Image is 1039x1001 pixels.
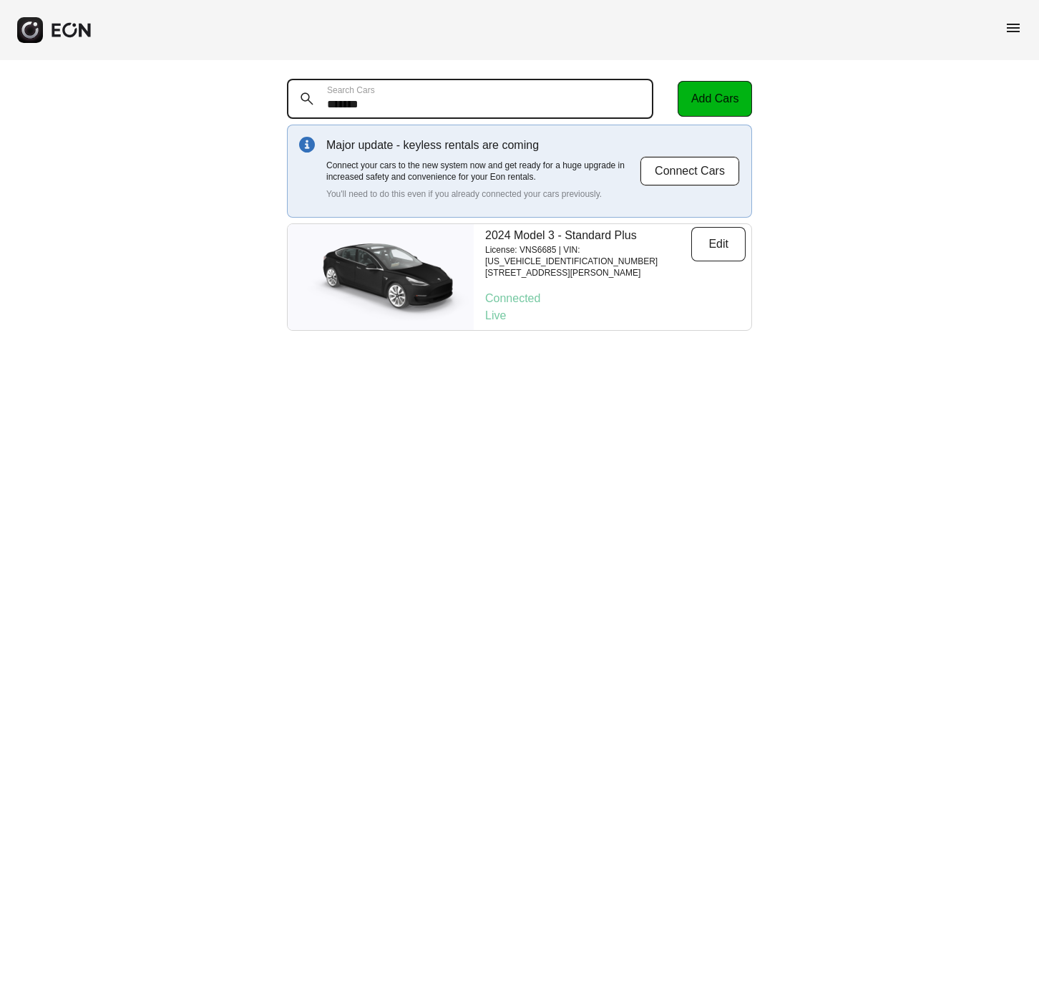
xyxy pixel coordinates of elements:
[485,307,746,324] p: Live
[327,84,375,96] label: Search Cars
[326,137,640,154] p: Major update - keyless rentals are coming
[485,244,691,267] p: License: VNS6685 | VIN: [US_VEHICLE_IDENTIFICATION_NUMBER]
[485,267,691,279] p: [STREET_ADDRESS][PERSON_NAME]
[640,156,740,186] button: Connect Cars
[678,81,752,117] button: Add Cars
[326,188,640,200] p: You'll need to do this even if you already connected your cars previously.
[288,231,474,324] img: car
[691,227,746,261] button: Edit
[485,290,746,307] p: Connected
[1005,19,1022,37] span: menu
[299,137,315,153] img: info
[485,227,691,244] p: 2024 Model 3 - Standard Plus
[326,160,640,183] p: Connect your cars to the new system now and get ready for a huge upgrade in increased safety and ...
